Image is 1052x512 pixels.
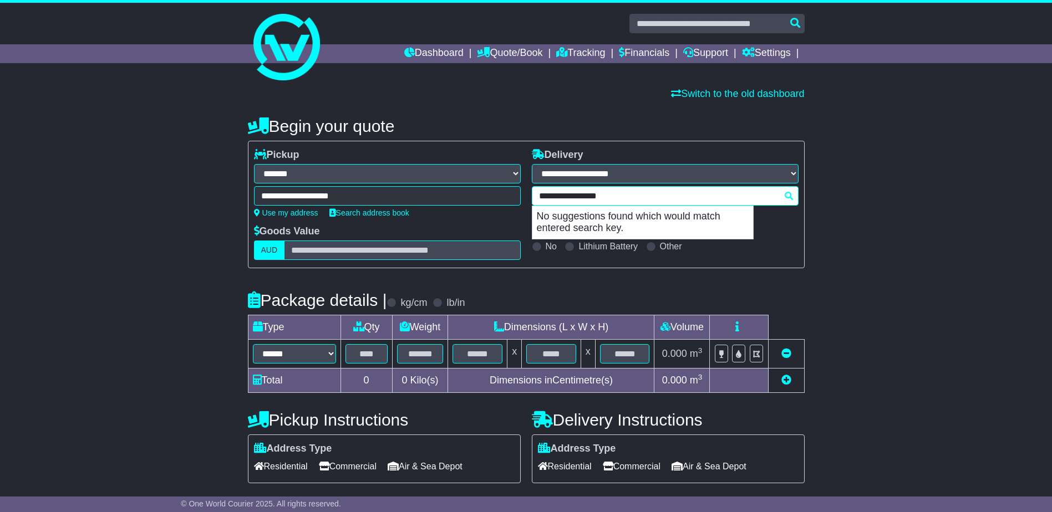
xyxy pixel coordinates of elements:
[662,348,687,359] span: 0.000
[603,458,660,475] span: Commercial
[248,411,521,429] h4: Pickup Instructions
[690,375,703,386] span: m
[698,346,703,355] sup: 3
[654,315,710,340] td: Volume
[254,240,285,260] label: AUD
[448,315,654,340] td: Dimensions (L x W x H)
[671,88,804,99] a: Switch to the old dashboard
[581,340,595,368] td: x
[248,315,340,340] td: Type
[248,117,805,135] h4: Begin your quote
[448,368,654,393] td: Dimensions in Centimetre(s)
[742,44,791,63] a: Settings
[781,375,791,386] a: Add new item
[248,368,340,393] td: Total
[388,458,463,475] span: Air & Sea Depot
[538,458,592,475] span: Residential
[181,499,341,508] span: © One World Courier 2025. All rights reserved.
[477,44,542,63] a: Quote/Book
[254,149,299,161] label: Pickup
[532,206,753,239] p: No suggestions found which would match entered search key.
[781,348,791,359] a: Remove this item
[672,458,746,475] span: Air & Sea Depot
[340,315,392,340] td: Qty
[402,375,407,386] span: 0
[538,443,616,455] label: Address Type
[392,368,448,393] td: Kilo(s)
[248,291,387,309] h4: Package details |
[404,44,464,63] a: Dashboard
[532,186,799,206] typeahead: Please provide city
[532,149,583,161] label: Delivery
[662,375,687,386] span: 0.000
[578,241,638,252] label: Lithium Battery
[400,297,427,309] label: kg/cm
[619,44,669,63] a: Financials
[660,241,682,252] label: Other
[254,443,332,455] label: Address Type
[254,208,318,217] a: Use my address
[532,411,805,429] h4: Delivery Instructions
[683,44,728,63] a: Support
[329,208,409,217] a: Search address book
[546,241,557,252] label: No
[690,348,703,359] span: m
[319,458,377,475] span: Commercial
[446,297,465,309] label: lb/in
[556,44,605,63] a: Tracking
[698,373,703,381] sup: 3
[507,340,522,368] td: x
[254,226,320,238] label: Goods Value
[392,315,448,340] td: Weight
[254,458,308,475] span: Residential
[340,368,392,393] td: 0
